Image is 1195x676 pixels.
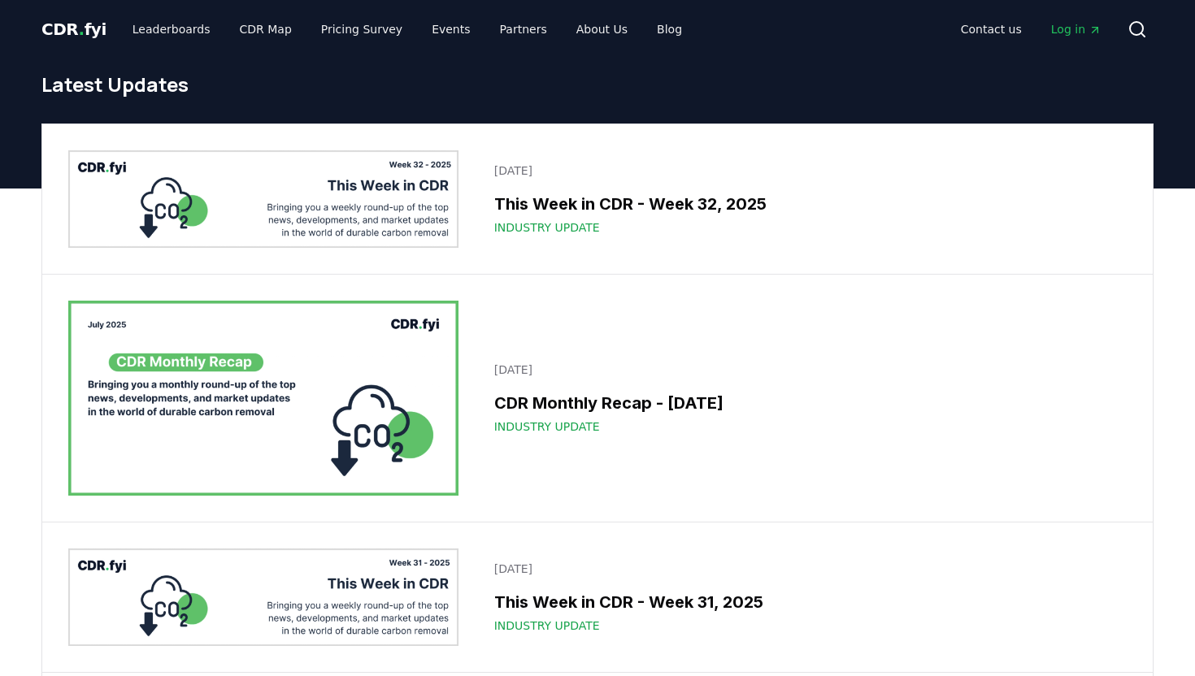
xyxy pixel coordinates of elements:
span: Log in [1051,21,1102,37]
nav: Main [119,15,695,44]
h3: CDR Monthly Recap - [DATE] [494,391,1117,415]
img: This Week in CDR - Week 32, 2025 blog post image [68,150,458,248]
span: Industry Update [494,219,600,236]
a: [DATE]CDR Monthly Recap - [DATE]Industry Update [485,352,1127,444]
img: CDR Monthly Recap - July 2025 blog post image [68,301,458,496]
a: [DATE]This Week in CDR - Week 32, 2025Industry Update [485,153,1127,245]
p: [DATE] [494,162,1117,179]
img: This Week in CDR - Week 31, 2025 blog post image [68,548,458,646]
a: Contact us [948,15,1035,44]
span: Industry Update [494,418,600,435]
a: [DATE]This Week in CDR - Week 31, 2025Industry Update [485,551,1127,643]
a: About Us [563,15,641,44]
a: Leaderboards [119,15,224,44]
a: Partners [487,15,560,44]
span: Industry Update [494,617,600,634]
a: CDR Map [227,15,305,44]
a: Blog [644,15,695,44]
a: Log in [1038,15,1115,44]
nav: Main [948,15,1115,44]
a: Events [419,15,483,44]
a: Pricing Survey [308,15,415,44]
p: [DATE] [494,561,1117,577]
p: [DATE] [494,362,1117,378]
a: CDR.fyi [41,18,106,41]
span: . [79,19,85,39]
span: CDR fyi [41,19,106,39]
h1: Latest Updates [41,71,1154,97]
h3: This Week in CDR - Week 31, 2025 [494,590,1117,614]
h3: This Week in CDR - Week 32, 2025 [494,192,1117,216]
